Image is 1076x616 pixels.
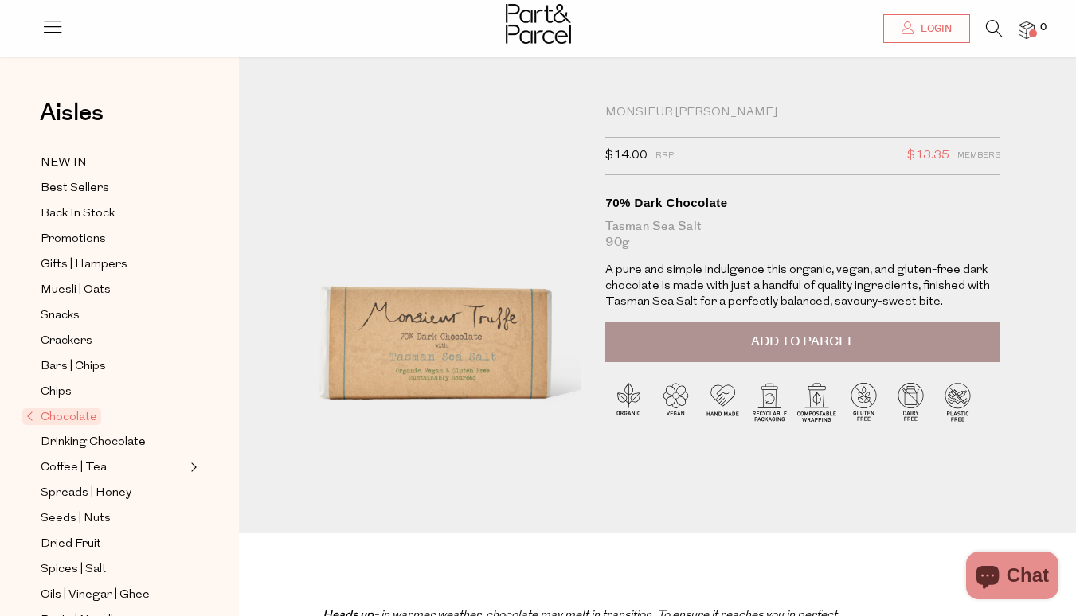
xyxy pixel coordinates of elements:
span: NEW IN [41,154,87,173]
span: Promotions [41,230,106,249]
span: Login [917,22,952,36]
a: Snacks [41,306,186,326]
a: Seeds | Nuts [41,509,186,528]
span: Aisles [40,96,104,131]
span: Drinking Chocolate [41,433,146,452]
a: Spices | Salt [41,559,186,579]
span: Seeds | Nuts [41,509,111,528]
div: 70% Dark Chocolate [605,195,1000,211]
span: RRP [655,146,674,166]
div: Monsieur [PERSON_NAME] [605,105,1000,121]
span: Spreads | Honey [41,484,131,503]
span: Back In Stock [41,205,115,224]
a: Promotions [41,229,186,249]
a: Drinking Chocolate [41,432,186,452]
a: NEW IN [41,153,186,173]
inbox-online-store-chat: Shopify online store chat [961,552,1063,603]
span: Add to Parcel [751,333,855,351]
a: Best Sellers [41,178,186,198]
img: P_P-ICONS-Live_Bec_V11_Plastic_Free.svg [934,378,981,425]
button: Expand/Collapse Coffee | Tea [186,458,198,477]
span: Coffee | Tea [41,458,107,478]
img: P_P-ICONS-Live_Bec_V11_Vegan.svg [652,378,699,425]
span: $14.00 [605,146,648,166]
a: Aisles [40,101,104,141]
span: Oils | Vinegar | Ghee [41,586,150,605]
p: A pure and simple indulgence this organic, vegan, and gluten-free dark chocolate is made with jus... [605,263,1000,310]
a: Coffee | Tea [41,458,186,478]
span: Snacks [41,306,80,326]
img: P_P-ICONS-Live_Bec_V11_Gluten_Free.svg [840,378,887,425]
span: Gifts | Hampers [41,255,127,275]
button: Add to Parcel [605,322,1000,362]
span: Members [957,146,1000,166]
span: Chocolate [22,408,101,425]
span: Best Sellers [41,179,109,198]
span: Dried Fruit [41,535,101,554]
span: Crackers [41,332,92,351]
img: P_P-ICONS-Live_Bec_V11_Handmade.svg [699,378,746,425]
img: P_P-ICONS-Live_Bec_V11_Recyclable_Packaging.svg [746,378,793,425]
div: Tasman Sea Salt 90g [605,219,1000,251]
img: P_P-ICONS-Live_Bec_V11_Dairy_Free.svg [887,378,934,425]
span: Bars | Chips [41,357,106,376]
img: P_P-ICONS-Live_Bec_V11_Organic.svg [605,378,652,425]
span: $13.35 [907,146,949,166]
a: Oils | Vinegar | Ghee [41,585,186,605]
img: P_P-ICONS-Live_Bec_V11_Compostable_Wrapping.svg [793,378,840,425]
span: 0 [1036,21,1051,35]
a: Chips [41,382,186,402]
a: Back In Stock [41,204,186,224]
a: Login [883,14,970,43]
a: Chocolate [26,407,186,427]
a: Gifts | Hampers [41,255,186,275]
a: Muesli | Oats [41,280,186,300]
a: Crackers [41,331,186,351]
span: Chips [41,383,72,402]
a: 0 [1019,21,1035,38]
span: Muesli | Oats [41,281,111,300]
a: Spreads | Honey [41,483,186,503]
span: Spices | Salt [41,560,107,579]
a: Bars | Chips [41,357,186,376]
img: Part&Parcel [506,4,571,44]
a: Dried Fruit [41,534,186,554]
img: 70% Dark Chocolate [287,105,581,474]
